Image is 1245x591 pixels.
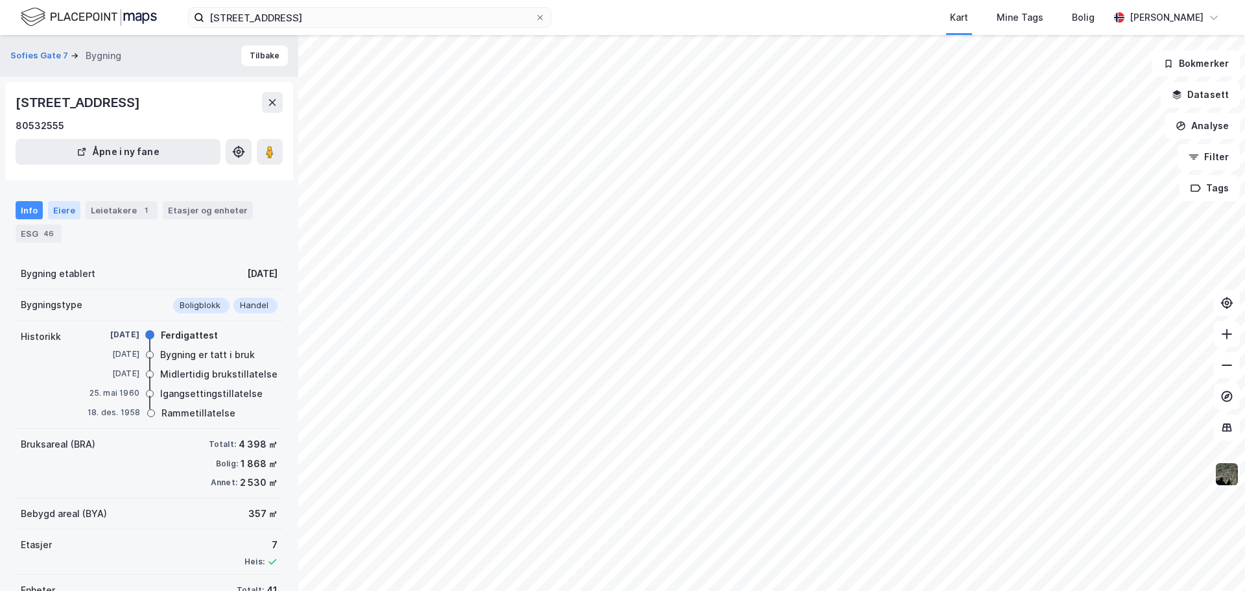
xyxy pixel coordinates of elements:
div: Bolig [1072,10,1095,25]
div: Heis: [244,557,265,567]
div: ESG [16,224,62,243]
div: Etasjer [21,537,52,553]
div: Bolig: [216,459,238,469]
div: Bruksareal (BRA) [21,437,95,452]
iframe: Chat Widget [1180,529,1245,591]
div: Kart [950,10,968,25]
div: [STREET_ADDRESS] [16,92,143,113]
div: 80532555 [16,118,64,134]
div: Bebygd areal (BYA) [21,506,107,522]
div: [DATE] [88,329,139,341]
button: Bokmerker [1152,51,1240,77]
button: Tilbake [241,45,288,66]
button: Analyse [1165,113,1240,139]
div: [PERSON_NAME] [1130,10,1203,25]
div: Igangsettingstillatelse [160,386,263,402]
input: Søk på adresse, matrikkel, gårdeiere, leietakere eller personer [204,8,535,27]
div: 46 [41,227,56,240]
div: 25. mai 1960 [88,387,139,399]
div: 1 [139,204,152,217]
div: [DATE] [247,266,278,282]
div: Eiere [48,201,80,219]
div: Etasjer og enheter [168,204,248,216]
div: 2 530 ㎡ [240,475,278,490]
div: Info [16,201,43,219]
div: Historikk [21,329,61,344]
div: Rammetillatelse [161,405,235,421]
img: logo.f888ab2527a4732fd821a326f86c7f29.svg [21,6,157,29]
div: Bygningstype [21,297,82,313]
div: Totalt: [209,439,236,450]
img: 9k= [1215,462,1239,487]
button: Datasett [1161,82,1240,108]
div: Midlertidig brukstillatelse [160,367,278,382]
div: Leietakere [86,201,158,219]
div: Bygning er tatt i bruk [160,347,255,363]
button: Tags [1180,175,1240,201]
div: 7 [244,537,278,553]
div: Annet: [211,477,237,488]
button: Åpne i ny fane [16,139,220,165]
div: Bygning [86,48,121,64]
div: [DATE] [88,348,139,360]
div: 1 868 ㎡ [241,456,278,472]
div: Bygning etablert [21,266,95,282]
div: Ferdigattest [161,328,218,343]
button: Sofies Gate 7 [10,49,71,62]
div: Kontrollprogram for chat [1180,529,1245,591]
div: Mine Tags [997,10,1043,25]
div: 357 ㎡ [248,506,278,522]
div: 18. des. 1958 [88,407,141,418]
div: [DATE] [88,368,139,380]
div: 4 398 ㎡ [239,437,278,452]
button: Filter [1178,144,1240,170]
